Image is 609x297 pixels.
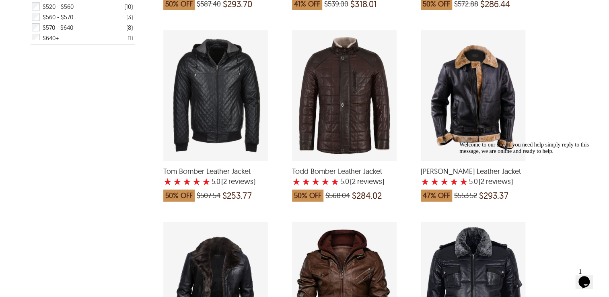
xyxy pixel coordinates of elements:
span: $284.02 [352,192,382,200]
label: 1 rating [292,177,301,186]
span: $520 - $560 [43,1,74,12]
label: 5.0 [340,177,349,186]
label: 5 rating [202,177,211,186]
div: Filter $570 - $640 Men Bomber Leather Jackets [31,22,133,33]
span: Todd Bomber Leather Jacket [292,167,397,176]
span: Tom Bomber Leather Jacket [163,167,268,176]
iframe: chat widget [456,138,601,261]
label: 4 rating [450,177,459,186]
span: Scott Shearling Leather Jacket [421,167,525,176]
a: Todd Bomber Leather Jacket with a 5 Star Rating 2 Product Review which was at a price of $568.04,... [292,156,397,206]
span: 47% OFF [421,190,452,202]
label: 2 rating [302,177,311,186]
label: 2 rating [430,177,439,186]
span: $253.77 [222,192,252,200]
label: 3 rating [311,177,320,186]
span: $507.54 [197,192,220,200]
span: ) [350,177,384,186]
div: ( 10 ) [124,2,133,12]
span: 50% OFF [163,190,195,202]
label: 3 rating [440,177,449,186]
div: ( 8 ) [126,23,133,33]
div: ( 3 ) [126,12,133,22]
div: Filter $520 - $560 Men Bomber Leather Jackets [31,1,133,12]
span: reviews [227,177,253,186]
span: $640+ [43,33,59,43]
label: 5 rating [331,177,339,186]
a: Tom Bomber Leather Jacket with a 5 Star Rating 2 Product Review which was at a price of $507.54, ... [163,156,268,206]
label: 4 rating [321,177,330,186]
span: (2 [350,177,356,186]
span: $553.52 [454,192,477,200]
label: 1 rating [421,177,430,186]
a: Scott Shearling Leather Jacket with a 5 Star Rating 2 Product Review which was at a price of $553... [421,156,525,206]
label: 3 rating [183,177,191,186]
label: 1 rating [163,177,172,186]
label: 2 rating [173,177,182,186]
span: $570 - $640 [43,22,73,33]
label: 4 rating [192,177,201,186]
div: ( 1 ) [128,33,133,43]
div: Filter $560 - $570 Men Bomber Leather Jackets [31,12,133,22]
div: Filter $640+ Men Bomber Leather Jackets [31,33,133,43]
iframe: chat widget [575,265,601,289]
span: ) [221,177,255,186]
span: Welcome to our site, if you need help simply reply to this message, we are online and ready to help. [3,3,133,16]
span: reviews [356,177,382,186]
span: (2 [221,177,227,186]
span: 50% OFF [292,190,323,202]
span: $568.04 [325,192,350,200]
div: Welcome to our site, if you need help simply reply to this message, we are online and ready to help. [3,3,148,16]
label: 5.0 [212,177,220,186]
span: $560 - $570 [43,12,73,22]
